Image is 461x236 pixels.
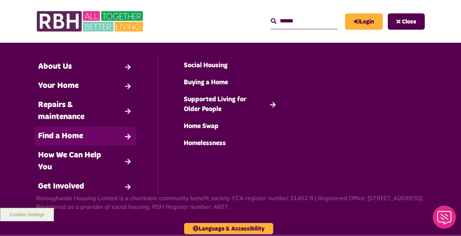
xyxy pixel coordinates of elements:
[36,7,145,35] img: RBH
[388,13,425,30] button: Navigation
[271,13,338,29] input: Search
[345,13,383,30] a: MyRBH
[34,146,136,177] a: How We Can Help You
[402,19,416,25] span: Close
[180,118,282,135] a: Home Swap
[180,91,282,118] a: Supported Living for Older People
[184,223,273,234] button: Language & Accessibility
[34,76,136,96] a: Your Home
[428,203,461,236] iframe: Netcall Web Assistant for live chat
[180,57,282,74] a: Social Housing
[36,185,425,211] p: RBH provides affordable housing across the [GEOGRAPHIC_DATA] area. Report a repair, pay your rent...
[34,96,136,127] a: Repairs & maintenance
[34,57,136,76] a: About Us
[180,135,282,152] a: Homelessness
[34,127,136,146] a: Find a Home
[34,177,136,196] a: Get Involved
[180,74,282,91] a: Buying a Home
